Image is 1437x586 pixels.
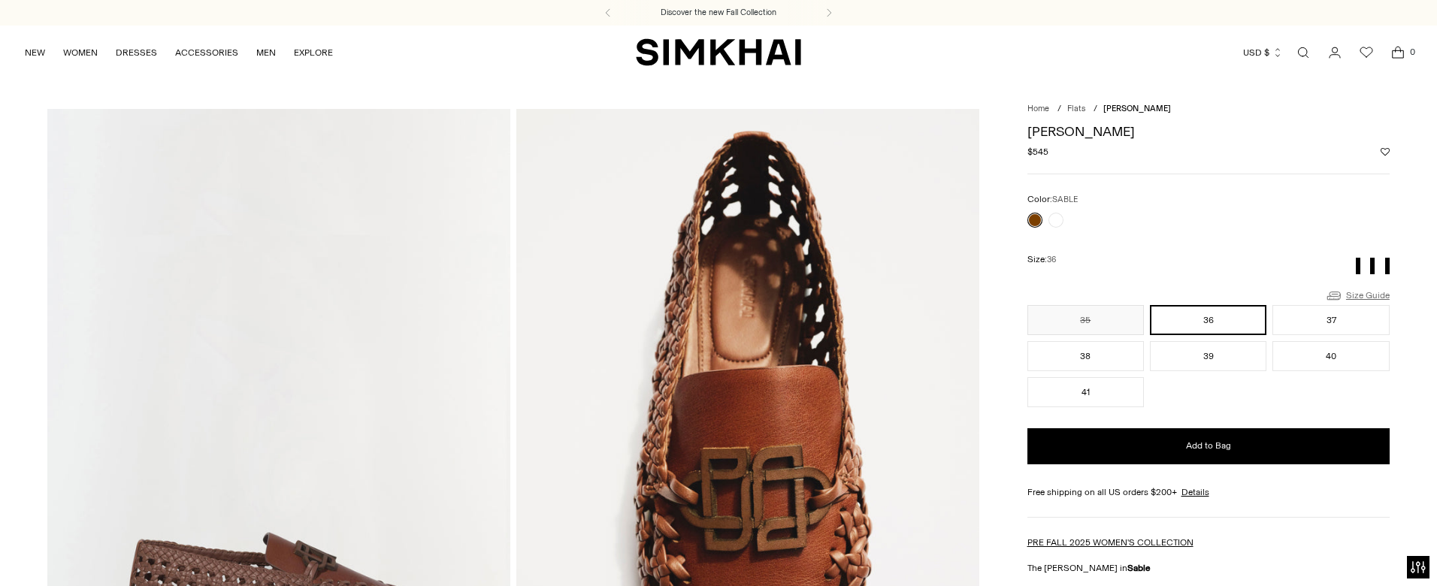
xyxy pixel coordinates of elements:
[1094,103,1097,116] div: /
[1027,377,1144,407] button: 41
[1351,38,1381,68] a: Wishlist
[1127,563,1151,573] strong: Sable
[1047,255,1056,264] span: 36
[1272,341,1389,371] button: 40
[1150,305,1266,335] button: 36
[636,38,801,67] a: SIMKHAI
[1405,45,1419,59] span: 0
[1027,485,1390,499] div: Free shipping on all US orders $200+
[116,36,157,69] a: DRESSES
[1027,192,1078,207] label: Color:
[1103,104,1171,113] span: [PERSON_NAME]
[175,36,238,69] a: ACCESSORIES
[1288,38,1318,68] a: Open search modal
[256,36,276,69] a: MEN
[1067,104,1085,113] a: Flats
[1027,428,1390,464] button: Add to Bag
[1027,103,1390,116] nav: breadcrumbs
[1027,145,1048,159] span: $545
[1027,104,1049,113] a: Home
[1027,252,1056,267] label: Size:
[1150,341,1266,371] button: 39
[1186,439,1231,452] span: Add to Bag
[63,36,98,69] a: WOMEN
[1027,341,1144,371] button: 38
[1381,147,1390,156] button: Add to Wishlist
[294,36,333,69] a: EXPLORE
[1027,305,1144,335] button: 35
[1181,485,1209,499] a: Details
[25,36,45,69] a: NEW
[1272,305,1389,335] button: 37
[1057,103,1061,116] div: /
[1027,125,1390,138] h1: [PERSON_NAME]
[661,7,776,19] a: Discover the new Fall Collection
[1052,195,1078,204] span: SABLE
[1383,38,1413,68] a: Open cart modal
[1243,36,1283,69] button: USD $
[1325,286,1390,305] a: Size Guide
[12,529,151,574] iframe: Sign Up via Text for Offers
[1027,537,1193,548] a: PRE FALL 2025 WOMEN'S COLLECTION
[1320,38,1350,68] a: Go to the account page
[1027,561,1390,575] p: The [PERSON_NAME] in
